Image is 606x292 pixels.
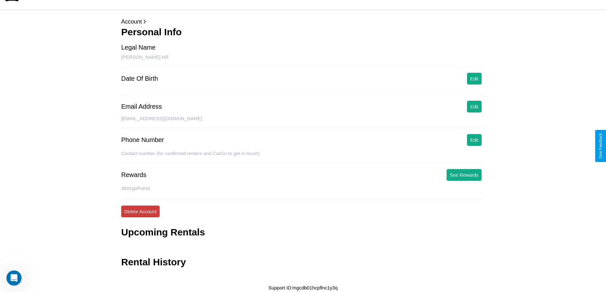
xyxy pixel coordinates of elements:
[121,206,160,217] button: Delete Account
[121,116,485,128] div: [EMAIL_ADDRESS][DOMAIN_NAME]
[121,257,186,268] h3: Rental History
[121,184,485,193] p: 4691 goPoints
[467,134,482,146] button: Edit
[121,171,146,179] div: Rewards
[467,101,482,112] button: Edit
[121,17,485,27] p: Account
[598,133,603,159] div: Give Feedback
[121,75,158,82] div: Date Of Birth
[447,169,482,181] button: See Rewards
[121,44,156,51] div: Legal Name
[6,270,22,286] iframe: Intercom live chat
[121,103,162,110] div: Email Address
[121,27,485,37] h3: Personal Info
[121,54,485,66] div: [PERSON_NAME] Hill
[121,227,205,238] h3: Upcoming Rentals
[467,73,482,85] button: Edit
[268,283,338,292] p: Support ID: mgcdb01hcpflnc1y3q
[121,151,485,163] div: Contact number (for confirmed renters and CarGo to get in touch).
[121,136,164,144] div: Phone Number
